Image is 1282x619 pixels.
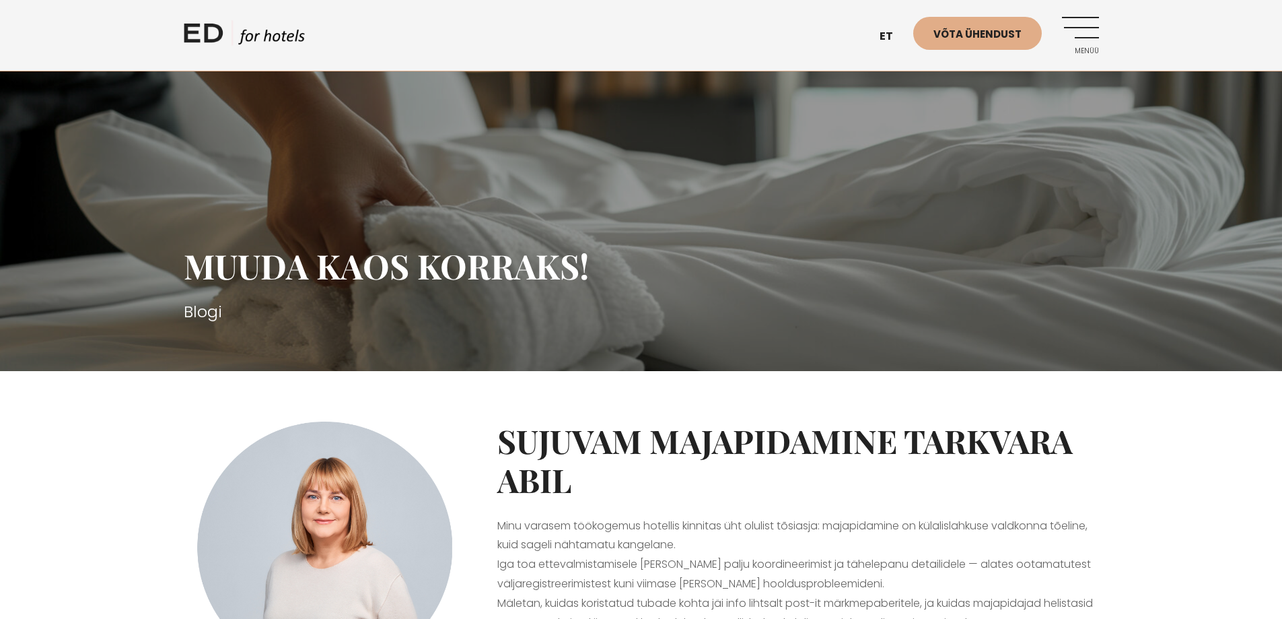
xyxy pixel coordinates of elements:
span: Menüü [1062,47,1099,55]
a: Menüü [1062,17,1099,54]
a: et [873,20,913,53]
h1: Muuda kaos korraks! [184,246,1099,286]
a: Võta ühendust [913,17,1042,50]
a: ED HOTELS [184,20,305,54]
strong: Sujuvam majapidamine tarkvara abil [497,419,1073,501]
h3: Blogi [184,300,1099,324]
